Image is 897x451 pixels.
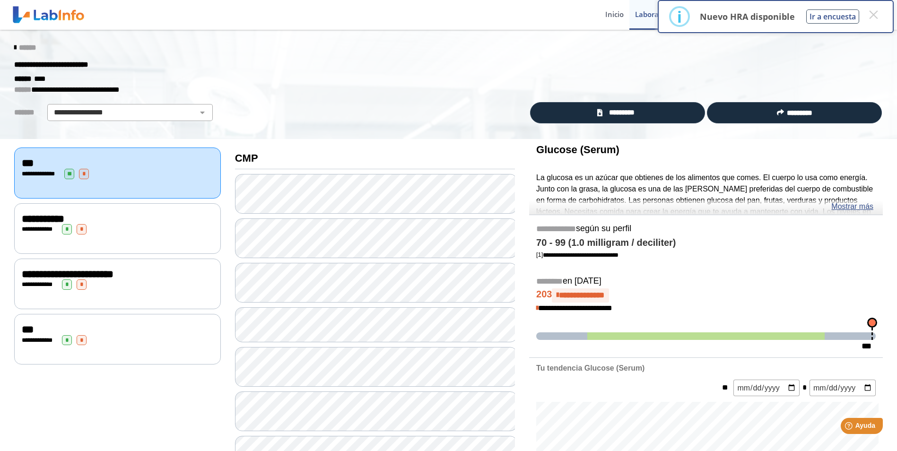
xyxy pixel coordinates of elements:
a: [1] [536,251,618,258]
button: Close this dialog [865,6,882,23]
input: mm/dd/yyyy [733,380,800,396]
h5: en [DATE] [536,276,876,287]
p: La glucosa es un azúcar que obtienes de los alimentos que comes. El cuerpo lo usa como energía. J... [536,172,876,240]
p: Nuevo HRA disponible [700,11,795,22]
h4: 70 - 99 (1.0 milligram / deciliter) [536,237,876,249]
b: Glucose (Serum) [536,144,619,156]
button: Ir a encuesta [806,9,859,24]
input: mm/dd/yyyy [810,380,876,396]
h4: 203 [536,288,876,303]
h5: según su perfil [536,224,876,234]
div: i [677,8,682,25]
b: CMP [235,152,258,164]
a: Mostrar más [831,201,873,212]
iframe: Help widget launcher [813,414,887,441]
b: Tu tendencia Glucose (Serum) [536,364,644,372]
